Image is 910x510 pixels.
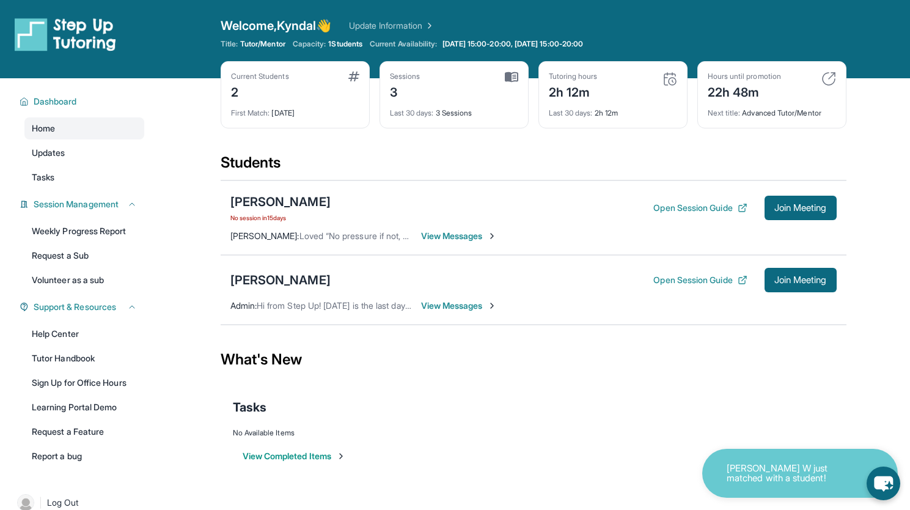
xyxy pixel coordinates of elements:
span: Next title : [708,108,741,117]
div: 3 [390,81,420,101]
span: Admin : [230,300,257,311]
span: [PERSON_NAME] : [230,231,299,241]
span: Current Availability: [370,39,437,49]
span: Home [32,122,55,135]
div: Hours until promotion [708,72,781,81]
div: What's New [221,333,846,386]
span: Join Meeting [774,276,827,284]
div: Sessions [390,72,420,81]
a: Home [24,117,144,139]
span: Join Meeting [774,204,827,212]
span: Loved “No pressure if not, hope she gets well soon!” [299,231,504,241]
img: card [662,72,677,86]
a: Weekly Progress Report [24,220,144,242]
a: Updates [24,142,144,164]
div: [PERSON_NAME] [230,193,331,210]
div: Current Students [231,72,289,81]
span: Dashboard [34,95,77,108]
img: Chevron-Right [487,231,497,241]
span: Updates [32,147,65,159]
a: Volunteer as a sub [24,269,144,291]
button: Open Session Guide [653,202,747,214]
img: Chevron Right [422,20,435,32]
a: Tasks [24,166,144,188]
span: Title: [221,39,238,49]
span: Last 30 days : [390,108,434,117]
span: | [39,495,42,510]
div: [DATE] [231,101,359,118]
div: 22h 48m [708,81,781,101]
a: [DATE] 15:00-20:00, [DATE] 15:00-20:00 [440,39,586,49]
span: Tasks [32,171,54,183]
span: First Match : [231,108,270,117]
a: Help Center [24,323,144,345]
img: Chevron-Right [487,301,497,311]
div: 2h 12m [549,101,677,118]
img: logo [15,17,116,51]
span: Capacity: [293,39,326,49]
span: Tasks [233,399,266,416]
p: [PERSON_NAME] W just matched with a student! [727,464,849,484]
a: Learning Portal Demo [24,396,144,418]
span: Tutor/Mentor [240,39,285,49]
span: Support & Resources [34,301,116,313]
button: Join Meeting [765,268,837,292]
button: View Completed Items [243,450,346,462]
a: Request a Feature [24,421,144,443]
a: Report a bug [24,445,144,467]
div: 3 Sessions [390,101,518,118]
a: Sign Up for Office Hours [24,372,144,394]
button: chat-button [867,467,900,500]
div: Advanced Tutor/Mentor [708,101,836,118]
a: Tutor Handbook [24,347,144,369]
span: View Messages [421,230,497,242]
div: 2 [231,81,289,101]
img: card [348,72,359,81]
div: Tutoring hours [549,72,598,81]
button: Support & Resources [29,301,137,313]
div: No Available Items [233,428,834,438]
div: 2h 12m [549,81,598,101]
button: Join Meeting [765,196,837,220]
a: Update Information [349,20,435,32]
button: Session Management [29,198,137,210]
div: Students [221,153,846,180]
button: Dashboard [29,95,137,108]
span: Log Out [47,497,79,509]
span: Welcome, Kyndal 👋 [221,17,332,34]
img: card [821,72,836,86]
span: Session Management [34,198,119,210]
a: Request a Sub [24,245,144,267]
span: 1 Students [328,39,362,49]
span: View Messages [421,300,497,312]
div: [PERSON_NAME] [230,272,331,289]
img: card [505,72,518,83]
span: [DATE] 15:00-20:00, [DATE] 15:00-20:00 [442,39,584,49]
span: Last 30 days : [549,108,593,117]
button: Open Session Guide [653,274,747,286]
span: No session in 15 days [230,213,331,223]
